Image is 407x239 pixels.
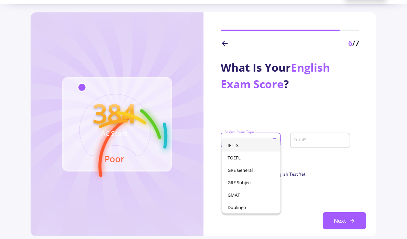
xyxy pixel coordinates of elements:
[228,189,275,201] span: GMAT
[228,176,275,189] span: GRE Subject
[228,164,275,176] span: GRE General
[228,152,275,164] span: TOEFL
[228,201,275,214] span: Doulingo
[228,139,275,152] span: IELTS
